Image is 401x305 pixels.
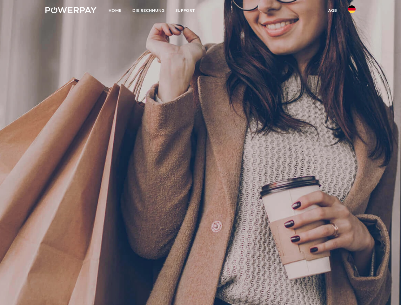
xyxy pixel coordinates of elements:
[348,5,356,13] img: de
[323,5,343,16] a: agb
[127,5,170,16] a: DIE RECHNUNG
[103,5,127,16] a: Home
[45,7,97,13] img: logo-powerpay-white.svg
[170,5,200,16] a: SUPPORT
